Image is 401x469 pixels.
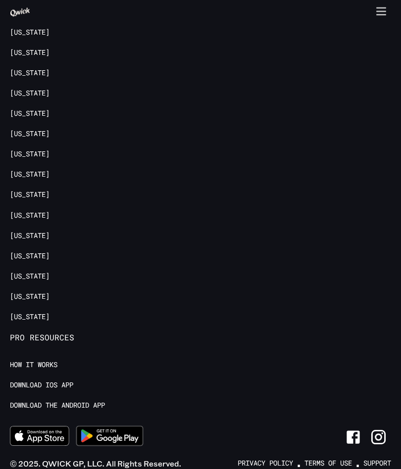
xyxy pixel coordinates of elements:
[10,48,50,58] a: [US_STATE]
[10,232,50,241] a: [US_STATE]
[363,459,391,469] a: Support
[10,381,73,390] a: Download IOS App
[10,109,50,119] a: [US_STATE]
[10,89,50,98] a: [US_STATE]
[10,313,50,322] a: [US_STATE]
[10,272,50,281] a: [US_STATE]
[341,425,366,450] a: Link to Facebook
[10,190,50,200] a: [US_STATE]
[10,459,181,469] span: © 2025. QWICK GP, LLC. All Rights Reserved.
[10,211,50,221] a: [US_STATE]
[10,333,131,343] span: Pro Resources
[10,170,50,180] a: [US_STATE]
[10,28,50,38] a: [US_STATE]
[71,422,148,451] img: Get it on Google Play
[10,426,69,449] a: Download on the App Store
[10,150,50,159] a: [US_STATE]
[10,361,57,370] a: How it Works
[10,130,50,139] a: [US_STATE]
[304,459,352,469] a: Terms of Use
[10,292,50,302] a: [US_STATE]
[10,69,50,78] a: [US_STATE]
[238,459,293,469] a: Privacy Policy
[10,252,50,261] a: [US_STATE]
[366,425,391,450] a: Link to Instagram
[10,401,105,411] a: Download the Android App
